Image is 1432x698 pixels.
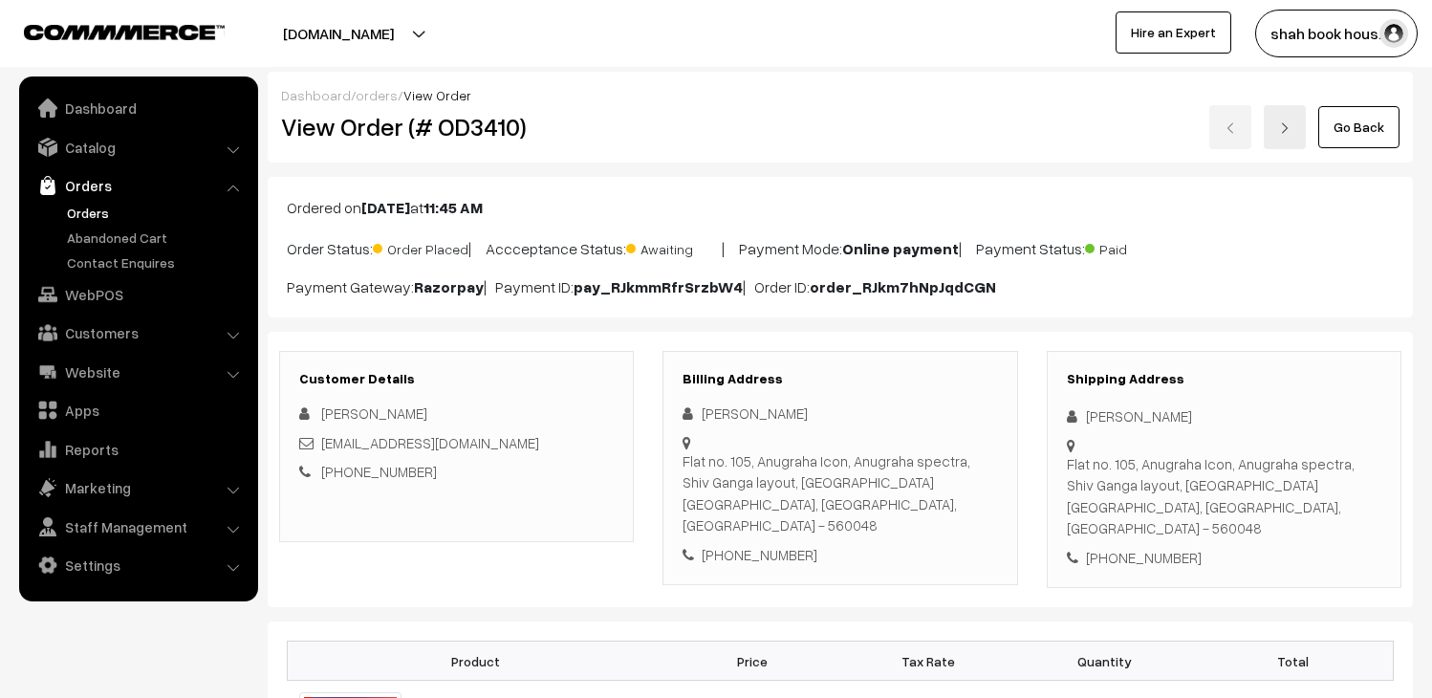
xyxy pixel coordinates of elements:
a: Marketing [24,470,251,505]
img: COMMMERCE [24,25,225,39]
a: Abandoned Cart [62,228,251,248]
span: Order Placed [373,234,468,259]
th: Total [1192,642,1393,681]
a: Go Back [1318,106,1399,148]
a: Dashboard [281,87,351,103]
a: Catalog [24,130,251,164]
a: Dashboard [24,91,251,125]
button: shah book hous… [1255,10,1418,57]
img: right-arrow.png [1279,122,1291,134]
h2: View Order (# OD3410) [281,112,635,142]
b: pay_RJkmmRfrSrzbW4 [574,277,743,296]
a: Settings [24,548,251,582]
a: Staff Management [24,510,251,544]
img: user [1379,19,1408,48]
div: Flat no. 105, Anugraha Icon, Anugraha spectra, Shiv Ganga layout, [GEOGRAPHIC_DATA] [GEOGRAPHIC_D... [683,450,997,536]
div: [PERSON_NAME] [683,403,997,425]
a: COMMMERCE [24,19,191,42]
a: orders [356,87,398,103]
th: Price [664,642,840,681]
a: [EMAIL_ADDRESS][DOMAIN_NAME] [321,434,539,451]
span: Paid [1085,234,1181,259]
span: [PERSON_NAME] [321,404,427,422]
div: Flat no. 105, Anugraha Icon, Anugraha spectra, Shiv Ganga layout, [GEOGRAPHIC_DATA] [GEOGRAPHIC_D... [1067,453,1381,539]
a: Contact Enquires [62,252,251,273]
p: Order Status: | Accceptance Status: | Payment Mode: | Payment Status: [287,234,1394,260]
a: Customers [24,316,251,350]
a: WebPOS [24,277,251,312]
b: [DATE] [361,198,410,217]
div: [PHONE_NUMBER] [683,544,997,566]
a: Reports [24,432,251,467]
div: [PHONE_NUMBER] [1067,547,1381,569]
a: Apps [24,393,251,427]
b: Online payment [842,239,959,258]
b: order_RJkm7hNpJqdCGN [810,277,996,296]
div: / / [281,85,1399,105]
th: Quantity [1016,642,1192,681]
th: Tax Rate [840,642,1016,681]
a: [PHONE_NUMBER] [321,463,437,480]
p: Payment Gateway: | Payment ID: | Order ID: [287,275,1394,298]
h3: Billing Address [683,371,997,387]
div: [PERSON_NAME] [1067,405,1381,427]
b: 11:45 AM [423,198,483,217]
span: View Order [403,87,471,103]
a: Website [24,355,251,389]
a: Orders [24,168,251,203]
a: Orders [62,203,251,223]
span: Awaiting [626,234,722,259]
h3: Customer Details [299,371,614,387]
p: Ordered on at [287,196,1394,219]
button: [DOMAIN_NAME] [216,10,461,57]
b: Razorpay [414,277,484,296]
th: Product [288,642,664,681]
a: Hire an Expert [1116,11,1231,54]
h3: Shipping Address [1067,371,1381,387]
